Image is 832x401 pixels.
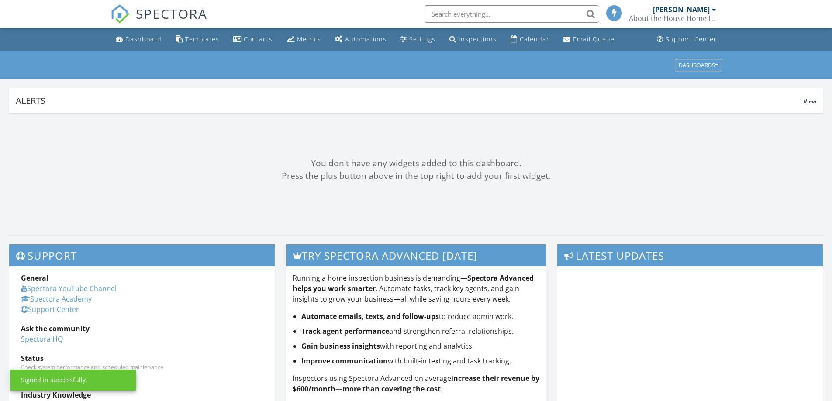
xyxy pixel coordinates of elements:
[557,245,823,266] h3: Latest Updates
[301,326,540,336] li: and strengthen referral relationships.
[459,35,497,43] div: Inspections
[301,341,540,351] li: with reporting and analytics.
[675,59,722,71] button: Dashboards
[331,31,390,48] a: Automations (Basic)
[666,35,717,43] div: Support Center
[653,5,710,14] div: [PERSON_NAME]
[301,356,540,366] li: with built-in texting and task tracking.
[21,353,263,363] div: Status
[110,12,207,30] a: SPECTORA
[286,245,546,266] h3: Try spectora advanced [DATE]
[9,170,823,182] div: Press the plus button above in the top right to add your first widget.
[9,157,823,170] div: You don't have any widgets added to this dashboard.
[301,326,389,336] strong: Track agent performance
[679,62,718,68] div: Dashboards
[293,374,539,394] strong: increase their revenue by $600/month—more than covering the cost
[16,95,804,106] div: Alerts
[446,31,500,48] a: Inspections
[136,4,207,23] span: SPECTORA
[297,35,321,43] div: Metrics
[21,390,263,400] div: Industry Knowledge
[112,31,165,48] a: Dashboard
[21,284,117,293] a: Spectora YouTube Channel
[397,31,439,48] a: Settings
[293,373,540,394] p: Inspectors using Spectora Advanced on average .
[507,31,553,48] a: Calendar
[230,31,276,48] a: Contacts
[110,4,130,24] img: The Best Home Inspection Software - Spectora
[125,35,162,43] div: Dashboard
[9,245,275,266] h3: Support
[345,35,387,43] div: Automations
[21,376,87,384] div: Signed in successfully.
[293,273,540,304] p: Running a home inspection business is demanding— . Automate tasks, track key agents, and gain ins...
[185,35,219,43] div: Templates
[283,31,325,48] a: Metrics
[21,294,92,304] a: Spectora Academy
[21,305,79,314] a: Support Center
[573,35,615,43] div: Email Queue
[629,14,716,23] div: About the House Home Inspections LLC
[804,98,816,105] span: View
[425,5,599,23] input: Search everything...
[653,31,720,48] a: Support Center
[21,334,63,344] a: Spectora HQ
[409,35,435,43] div: Settings
[293,273,534,293] strong: Spectora Advanced helps you work smarter
[301,356,388,366] strong: Improve communication
[520,35,549,43] div: Calendar
[301,312,439,321] strong: Automate emails, texts, and follow-ups
[172,31,223,48] a: Templates
[21,273,48,283] strong: General
[21,363,263,370] div: Check system performance and scheduled maintenance.
[301,341,380,351] strong: Gain business insights
[301,311,540,322] li: to reduce admin work.
[560,31,618,48] a: Email Queue
[244,35,273,43] div: Contacts
[21,323,263,334] div: Ask the community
